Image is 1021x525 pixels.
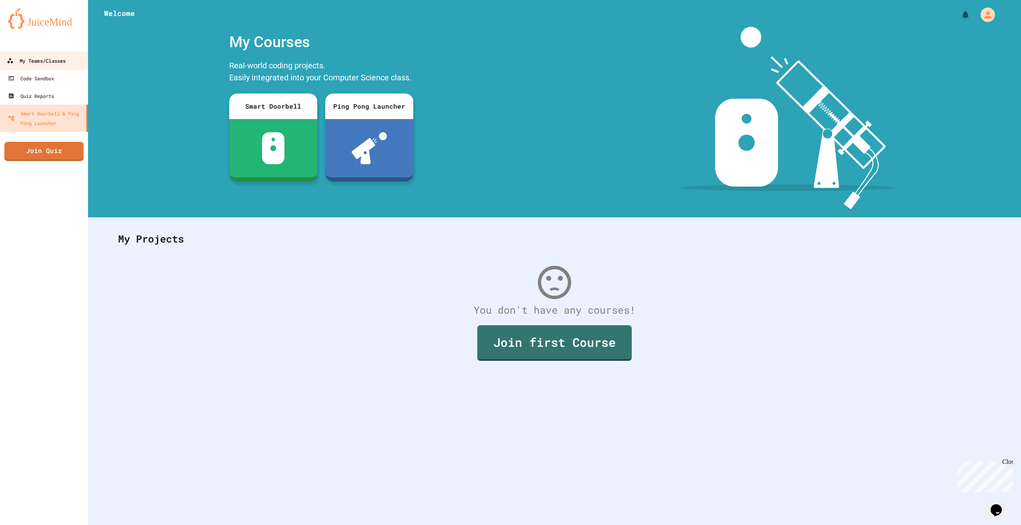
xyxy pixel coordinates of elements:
a: Join Quiz [4,142,84,161]
a: Join first Course [477,325,632,361]
img: logo-orange.svg [8,8,80,29]
div: My Account [972,6,997,24]
div: Quiz Reports [8,91,54,101]
div: You don't have any courses! [110,302,999,318]
div: Real-world coding projects. Easily integrated into your Computer Science class. [225,58,417,87]
div: My Courses [225,27,417,58]
div: Smart Doorbell & Ping Pong Launcher [8,109,83,128]
div: Chat with us now!Close [3,3,55,51]
img: sdb-white.svg [262,132,285,164]
div: My Projects [110,223,999,255]
div: Ping Pong Launcher [325,93,413,119]
img: banner-image-my-projects.png [681,27,895,209]
img: ppl-with-ball.png [352,132,387,164]
div: My Teams/Classes [7,56,66,66]
iframe: chat widget [987,493,1013,517]
div: Smart Doorbell [229,93,317,119]
div: Code Sandbox [8,74,54,83]
iframe: chat widget [955,458,1013,492]
div: My Notifications [946,8,972,22]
